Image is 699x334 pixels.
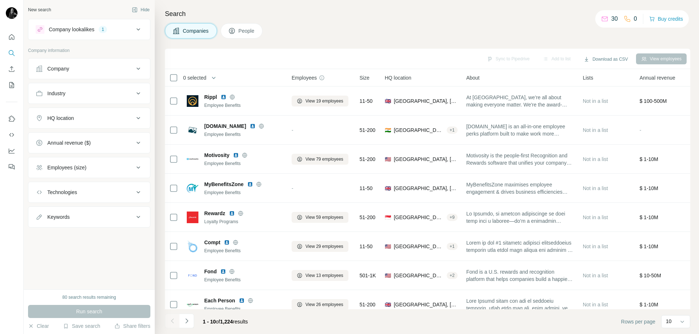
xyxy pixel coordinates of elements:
img: Logo of Rippl [187,95,198,107]
span: 51-200 [360,126,376,134]
span: 🇬🇧 [385,301,391,308]
span: 51-200 [360,301,376,308]
span: [GEOGRAPHIC_DATA], [US_STATE] [394,243,444,250]
span: [GEOGRAPHIC_DATA], Southeast [394,214,444,221]
span: [DOMAIN_NAME] is an all-in-one employee perks platform built to make work more rewarding for your... [466,123,574,137]
span: [GEOGRAPHIC_DATA], [GEOGRAPHIC_DATA], [GEOGRAPHIC_DATA] [394,185,458,192]
span: 🇺🇸 [385,272,391,279]
span: $ 1-10M [640,185,658,191]
span: of [216,319,220,325]
span: Lore Ipsumd sitam con adi el seddoeiu temporin, utlab etdo mag ali, enim admini, ven qui nostru. ... [466,297,574,312]
img: LinkedIn logo [239,298,245,303]
span: [GEOGRAPHIC_DATA], [GEOGRAPHIC_DATA], [GEOGRAPHIC_DATA] [394,97,458,105]
span: Companies [183,27,209,35]
span: Not in a list [583,273,608,278]
div: HQ location [47,114,74,122]
span: Not in a list [583,302,608,307]
img: LinkedIn logo [229,210,235,216]
span: [DOMAIN_NAME] [204,122,246,130]
span: $ 100-500M [640,98,667,104]
span: $ 10-50M [640,273,661,278]
span: - [640,127,641,133]
span: At [GEOGRAPHIC_DATA], we’re all about making everyone matter. We're the award-winning recognition... [466,94,574,108]
button: Dashboard [6,144,17,157]
span: 51-200 [360,156,376,163]
div: Employee Benefits [204,160,283,167]
button: Annual revenue ($) [28,134,150,152]
div: New search [28,7,51,13]
img: Logo of MyBenefitsZone [187,182,198,194]
span: HQ location [385,74,411,81]
span: $ 1-10M [640,302,658,307]
button: Use Surfe API [6,128,17,141]
span: Rows per page [621,318,655,325]
button: View 13 employees [292,270,348,281]
div: + 2 [447,272,458,279]
span: Fond [204,268,217,275]
div: Loyalty Programs [204,218,283,225]
div: Employee Benefits [204,306,283,312]
span: View 79 employees [305,156,343,162]
span: 🇺🇸 [385,156,391,163]
button: View 26 employees [292,299,348,310]
img: LinkedIn logo [220,269,226,274]
img: Logo of Compt [187,241,198,252]
img: Logo of Each Person [187,299,198,310]
span: results [203,319,248,325]
span: 🇬🇧 [385,185,391,192]
button: Clear [28,322,49,330]
img: LinkedIn logo [224,240,230,245]
span: 11-50 [360,185,373,192]
button: Company lookalikes1 [28,21,150,38]
span: View 59 employees [305,214,343,221]
button: View 19 employees [292,96,348,106]
button: Industry [28,85,150,102]
span: 🇮🇳 [385,126,391,134]
span: $ 1-10M [640,244,658,249]
span: MyBenefitsZone [204,181,244,188]
span: 11-50 [360,97,373,105]
span: MyBenefitsZone maximises employee engagement & drives business efficiencies through management of... [466,181,574,196]
span: Lists [583,74,593,81]
div: + 1 [447,243,458,250]
div: Company lookalikes [49,26,94,33]
button: Technologies [28,184,150,201]
img: LinkedIn logo [221,94,226,100]
span: Not in a list [583,156,608,162]
span: 11-50 [360,243,373,250]
img: LinkedIn logo [250,123,256,129]
p: 10 [666,318,672,325]
span: 🇺🇸 [385,243,391,250]
span: Not in a list [583,214,608,220]
span: Fond is a U.S. rewards and recognition platform that helps companies build a happier workforce wi... [466,268,574,283]
span: Each Person [204,297,235,304]
span: Motivosity is the people-first Recognition and Rewards software that unifies your company and eng... [466,152,574,166]
span: View 13 employees [305,272,343,279]
div: Employees (size) [47,164,86,171]
span: $ 1-10M [640,156,658,162]
img: Logo of Motivosity [187,158,198,160]
button: Keywords [28,208,150,226]
span: Lo Ipsumdo, si ametcon adipiscinge se doei temp inci u laboree—do’m a enimadmin veniamquisn ex ul... [466,210,574,225]
img: Avatar [6,7,17,19]
button: Hide [127,4,155,15]
span: Annual revenue [640,74,675,81]
div: Keywords [47,213,70,221]
span: [GEOGRAPHIC_DATA], [US_STATE] [394,272,444,279]
span: 501-1K [360,272,376,279]
div: Technologies [47,189,77,196]
button: Enrich CSV [6,63,17,76]
div: 1 [99,26,107,33]
span: Motivosity [204,152,229,159]
span: - [292,185,293,191]
button: Quick start [6,31,17,44]
button: Use Surfe on LinkedIn [6,112,17,125]
button: View 79 employees [292,154,348,165]
button: Feedback [6,160,17,173]
span: - [292,127,293,133]
span: About [466,74,480,81]
span: 🇬🇧 [385,97,391,105]
span: $ 1-10M [640,214,658,220]
span: Employees [292,74,317,81]
div: Employee Benefits [204,102,283,109]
